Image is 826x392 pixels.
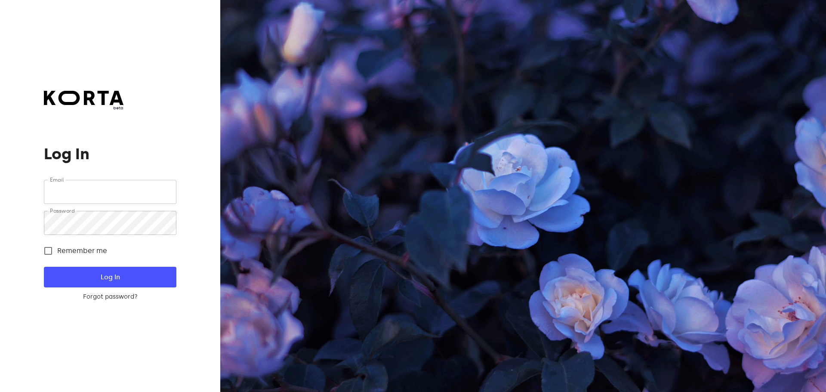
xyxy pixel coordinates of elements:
button: Log In [44,267,176,287]
img: Korta [44,91,123,105]
h1: Log In [44,145,176,163]
a: beta [44,91,123,111]
span: Remember me [57,246,107,256]
span: Log In [58,272,162,283]
a: Forgot password? [44,293,176,301]
span: beta [44,105,123,111]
